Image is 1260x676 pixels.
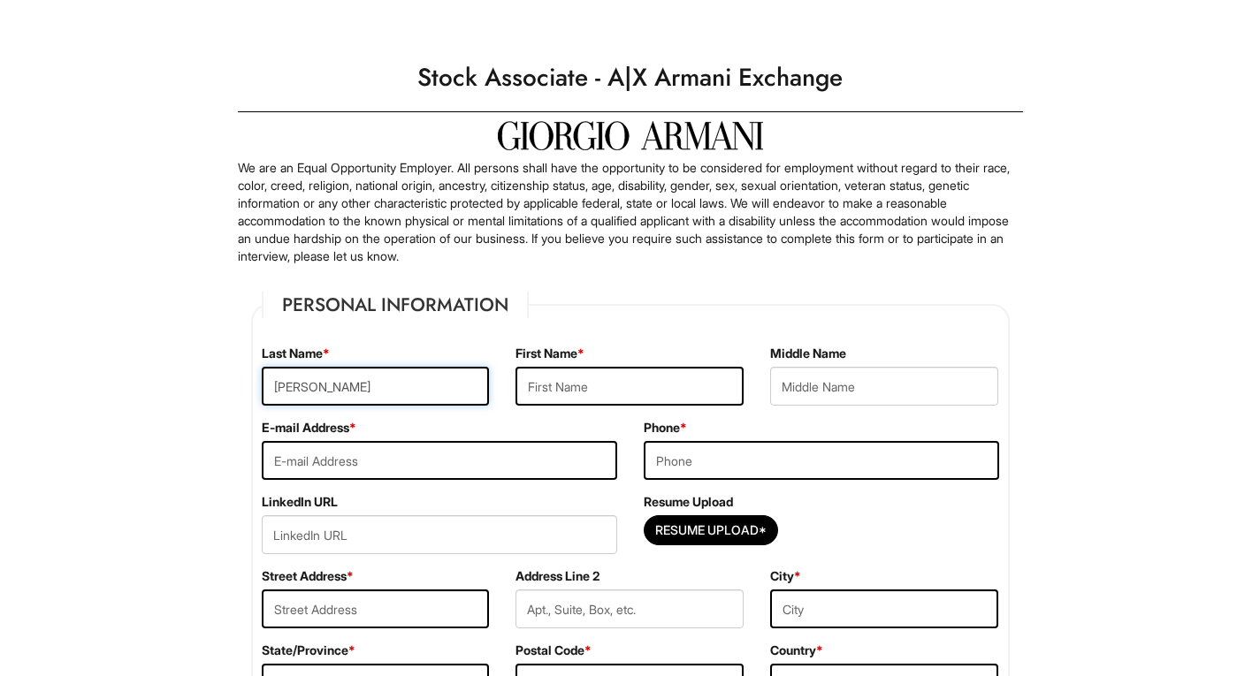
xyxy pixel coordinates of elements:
input: Phone [644,441,999,480]
label: Phone [644,419,687,437]
input: Last Name [262,367,490,406]
label: Middle Name [770,345,846,362]
h1: Stock Associate - A|X Armani Exchange [229,53,1032,103]
label: Street Address [262,567,354,585]
input: Apt., Suite, Box, etc. [515,589,744,628]
label: City [770,567,801,585]
img: Giorgio Armani [498,121,763,150]
label: Postal Code [515,642,592,659]
p: We are an Equal Opportunity Employer. All persons shall have the opportunity to be considered for... [238,159,1023,265]
button: Resume Upload*Resume Upload* [644,515,778,545]
input: LinkedIn URL [262,515,617,554]
label: State/Province [262,642,355,659]
legend: Personal Information [262,292,529,318]
label: Address Line 2 [515,567,599,585]
label: First Name [515,345,584,362]
label: Last Name [262,345,330,362]
input: First Name [515,367,744,406]
label: Resume Upload [644,493,733,511]
input: E-mail Address [262,441,617,480]
input: Middle Name [770,367,998,406]
input: Street Address [262,589,490,628]
label: Country [770,642,823,659]
label: LinkedIn URL [262,493,338,511]
input: City [770,589,998,628]
label: E-mail Address [262,419,356,437]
